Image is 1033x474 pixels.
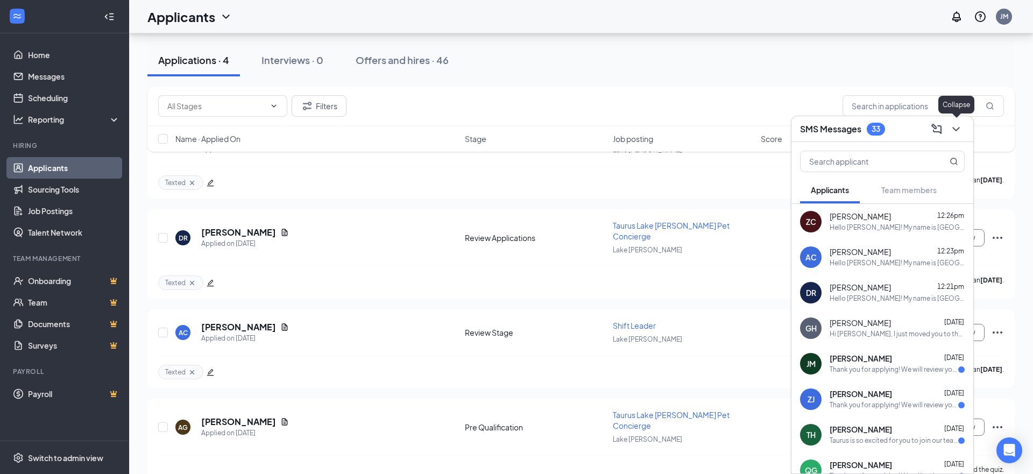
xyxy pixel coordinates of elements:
[613,221,730,241] span: Taurus Lake [PERSON_NAME] Pet Concierge
[28,66,120,87] a: Messages
[830,294,965,303] div: Hello [PERSON_NAME]! My name is [GEOGRAPHIC_DATA], I am the RM of the [GEOGRAPHIC_DATA][PERSON_NA...
[937,212,964,220] span: 12:26pm
[944,425,964,433] span: [DATE]
[158,53,229,67] div: Applications · 4
[207,369,214,376] span: edit
[613,335,682,343] span: Lake [PERSON_NAME]
[806,287,816,298] div: DR
[201,416,276,428] h5: [PERSON_NAME]
[179,328,188,337] div: AC
[13,141,118,150] div: Hiring
[613,410,730,430] span: Taurus Lake [PERSON_NAME] Pet Concierge
[28,200,120,222] a: Job Postings
[188,179,196,187] svg: Cross
[996,437,1022,463] div: Open Intercom Messenger
[613,133,653,144] span: Job posting
[220,10,232,23] svg: ChevronDown
[292,95,346,117] button: Filter Filters
[147,8,215,26] h1: Applicants
[356,53,449,67] div: Offers and hires · 46
[178,423,188,432] div: AG
[28,383,120,405] a: PayrollCrown
[808,394,815,405] div: ZJ
[830,282,891,293] span: [PERSON_NAME]
[613,435,682,443] span: Lake [PERSON_NAME]
[980,176,1002,184] b: [DATE]
[830,389,892,400] span: [PERSON_NAME]
[28,292,120,313] a: TeamCrown
[465,133,486,144] span: Stage
[165,178,186,187] span: Texted
[270,102,278,110] svg: ChevronDown
[201,321,276,333] h5: [PERSON_NAME]
[950,123,963,136] svg: ChevronDown
[613,321,656,330] span: Shift Leader
[28,114,121,125] div: Reporting
[1000,12,1008,21] div: JM
[974,10,987,23] svg: QuestionInfo
[28,452,103,463] div: Switch to admin view
[28,179,120,200] a: Sourcing Tools
[201,428,289,438] div: Applied on [DATE]
[13,114,24,125] svg: Analysis
[937,283,964,291] span: 12:21pm
[280,323,289,331] svg: Document
[928,121,945,138] button: ComposeMessage
[207,279,214,287] span: edit
[13,254,118,263] div: Team Management
[950,157,958,166] svg: MagnifyingGlass
[465,232,606,243] div: Review Applications
[167,100,265,112] input: All Stages
[830,353,892,364] span: [PERSON_NAME]
[801,151,928,172] input: Search applicant
[188,368,196,377] svg: Cross
[13,367,118,376] div: Payroll
[261,53,323,67] div: Interviews · 0
[28,335,120,356] a: SurveysCrown
[830,223,965,232] div: Hello [PERSON_NAME]! My name is [GEOGRAPHIC_DATA], I am the RM of the [GEOGRAPHIC_DATA][PERSON_NA...
[28,44,120,66] a: Home
[301,100,314,112] svg: Filter
[280,418,289,426] svg: Document
[104,11,115,22] svg: Collapse
[950,10,963,23] svg: Notifications
[830,318,891,329] span: [PERSON_NAME]
[830,330,965,339] div: Hi [PERSON_NAME], I just moved you to the phone screening stage, but since we already had our cal...
[806,429,816,440] div: TH
[28,87,120,109] a: Scheduling
[465,327,606,338] div: Review Stage
[201,333,289,344] div: Applied on [DATE]
[165,367,186,377] span: Texted
[805,252,817,263] div: AC
[806,216,816,227] div: ZC
[830,460,892,471] span: [PERSON_NAME]
[980,365,1002,373] b: [DATE]
[937,247,964,256] span: 12:23pm
[201,227,276,238] h5: [PERSON_NAME]
[165,278,186,287] span: Texted
[843,95,1004,117] input: Search in applications
[872,124,880,133] div: 33
[28,157,120,179] a: Applicants
[986,102,994,110] svg: MagnifyingGlass
[944,461,964,469] span: [DATE]
[811,185,849,195] span: Applicants
[944,390,964,398] span: [DATE]
[761,133,782,144] span: Score
[944,319,964,327] span: [DATE]
[830,425,892,435] span: [PERSON_NAME]
[805,323,817,334] div: GH
[881,185,937,195] span: Team members
[13,452,24,463] svg: Settings
[830,401,958,410] div: Thank you for applying! We will review your application and reach out if you are selected to move...
[830,259,965,268] div: Hello [PERSON_NAME]! My name is [GEOGRAPHIC_DATA], I am the RM of the [GEOGRAPHIC_DATA][PERSON_NA...
[28,270,120,292] a: OnboardingCrown
[201,238,289,249] div: Applied on [DATE]
[613,246,682,254] span: Lake [PERSON_NAME]
[800,123,861,135] h3: SMS Messages
[938,96,974,114] div: Collapse
[930,123,943,136] svg: ComposeMessage
[947,121,965,138] button: ChevronDown
[175,133,240,144] span: Name · Applied On
[830,436,958,445] div: Taurus is so excited for you to join our team! Do you know anyone else who might be interested in...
